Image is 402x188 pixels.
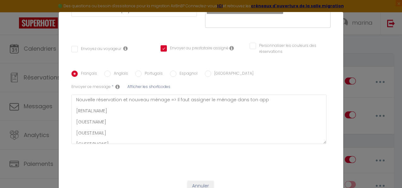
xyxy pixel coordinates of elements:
label: Français [78,71,97,78]
label: [GEOGRAPHIC_DATA] [211,71,253,78]
i: Sms [115,84,120,89]
button: Ouvrir le widget de chat LiveChat [5,3,24,22]
i: Envoyer au prestataire si il est assigné [229,46,234,51]
label: Envoyer ce message [71,84,111,90]
label: Anglais [111,71,128,78]
i: Envoyer au voyageur [123,46,128,51]
label: Espagnol [176,71,198,78]
label: Portugais [142,71,163,78]
span: Afficher les shortcodes [127,84,170,89]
